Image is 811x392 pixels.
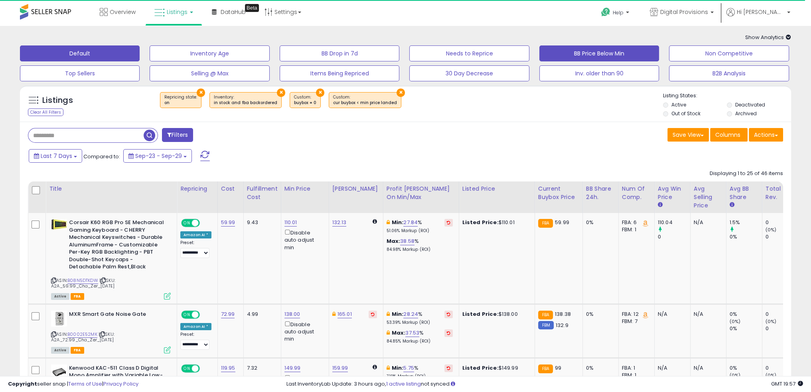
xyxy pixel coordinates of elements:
[332,364,348,372] a: 159.99
[199,220,211,227] span: OFF
[397,89,405,97] button: ×
[538,185,579,201] div: Current Buybox Price
[595,1,637,26] a: Help
[150,65,269,81] button: Selling @ Max
[766,364,798,372] div: 0
[392,310,404,318] b: Min:
[622,372,648,379] div: FBM: 1
[284,310,300,318] a: 138.00
[663,92,791,100] p: Listing States:
[199,311,211,318] span: OFF
[286,380,803,388] div: Last InventoryLab Update: 3 hours ago, not synced.
[182,311,192,318] span: ON
[555,364,561,372] span: 99
[669,45,789,61] button: Non Competitive
[221,219,235,227] a: 59.99
[164,94,197,106] span: Repricing state :
[462,364,529,372] div: $149.99
[669,65,789,81] button: B2B Analysis
[735,101,765,108] label: Deactivated
[745,33,791,41] span: Show Analytics
[182,220,192,227] span: ON
[284,228,323,251] div: Disable auto adjust min
[180,240,211,258] div: Preset:
[403,219,418,227] a: 27.84
[386,380,421,388] a: 1 active listing
[51,364,67,380] img: 31fuLT4GDTL._SL40_.jpg
[221,310,235,318] a: 72.99
[405,329,419,337] a: 37.53
[392,219,404,226] b: Min:
[162,128,193,142] button: Filters
[538,219,553,228] small: FBA
[284,185,326,193] div: Min Price
[766,325,798,332] div: 0
[387,320,453,325] p: 53.39% Markup (ROI)
[332,219,347,227] a: 132.13
[409,45,529,61] button: Needs to Reprice
[613,9,624,16] span: Help
[245,4,259,12] div: Tooltip anchor
[586,364,612,372] div: 0%
[71,293,84,300] span: FBA
[409,65,529,81] button: 30 Day Decrease
[247,311,275,318] div: 4.99
[766,219,798,226] div: 0
[69,364,166,389] b: Kenwood KAC-511 Class D Digital Mono Amplifier with Variable Low-Pass Crossover - Black
[67,331,97,338] a: B0002E52MK
[387,237,401,245] b: Max:
[180,185,214,193] div: Repricing
[555,310,571,318] span: 138.38
[284,320,323,343] div: Disable auto adjust min
[103,380,138,388] a: Privacy Policy
[658,311,684,318] div: N/A
[403,364,414,372] a: 5.75
[586,311,612,318] div: 0%
[214,94,277,106] span: Inventory :
[766,185,795,201] div: Total Rev.
[294,100,316,106] div: buybox = 0
[387,238,453,252] div: %
[601,7,611,17] i: Get Help
[51,311,67,327] img: 41zV94V341L._SL40_.jpg
[135,152,182,160] span: Sep-23 - Sep-29
[538,321,554,329] small: FBM
[730,372,741,378] small: (0%)
[658,201,663,209] small: Avg Win Price.
[49,185,174,193] div: Title
[462,219,499,226] b: Listed Price:
[51,311,171,353] div: ASIN:
[51,331,114,343] span: | SKU: A2A_72.99_Cha_Zer_[DATE]
[20,45,140,61] button: Default
[403,310,418,318] a: 28.24
[710,128,748,142] button: Columns
[392,364,404,372] b: Min:
[715,131,740,139] span: Columns
[730,364,762,372] div: 0%
[8,380,37,388] strong: Copyright
[539,65,659,81] button: Inv. older than 90
[8,380,138,388] div: seller snap | |
[735,110,757,117] label: Archived
[749,128,783,142] button: Actions
[221,364,235,372] a: 119.95
[29,149,82,163] button: Last 7 Days
[67,277,98,284] a: B08N5DTKDW
[556,321,568,329] span: 132.9
[730,311,762,318] div: 0%
[387,374,453,379] p: 7.19% Markup (ROI)
[51,219,67,230] img: 41bji048tbL._SL40_.jpg
[214,100,277,106] div: in stock and fba backordered
[622,185,651,201] div: Num of Comp.
[197,89,205,97] button: ×
[387,329,453,344] div: %
[730,219,762,226] div: 1.5%
[247,219,275,226] div: 9.43
[51,277,115,289] span: | SKU: A2A_59.99_Cha_Zer_[DATE]
[622,318,648,325] div: FBM: 7
[332,185,380,193] div: [PERSON_NAME]
[180,323,211,330] div: Amazon AI *
[622,311,648,318] div: FBA: 12
[28,108,63,116] div: Clear All Filters
[766,372,777,378] small: (0%)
